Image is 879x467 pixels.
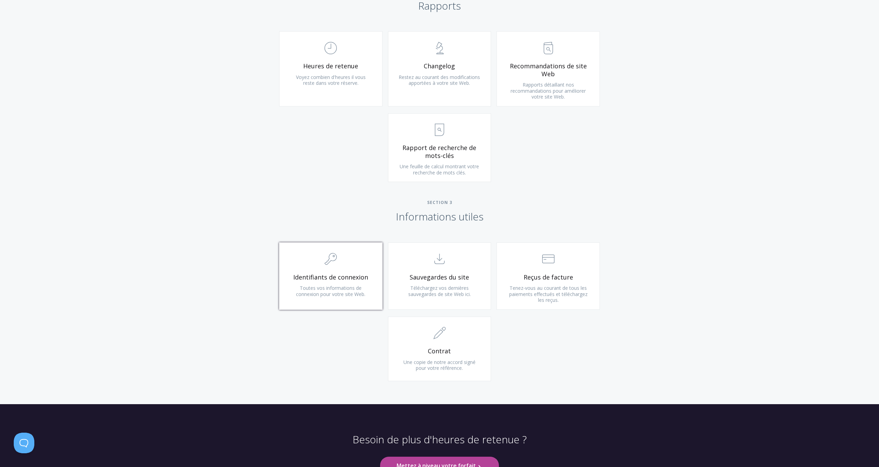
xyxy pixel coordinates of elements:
[507,273,589,281] span: Reçus de facture
[279,242,383,310] a: Identifiants de connexion Toutes vos informations de connexion pour votre site Web.
[509,285,587,303] span: Tenez-vous au courant de tous les paiements effectués et téléchargez les reçus.
[279,31,383,106] a: Heures de retenue Voyez combien d'heures il vous reste dans votre réserve.
[496,31,600,106] a: Recommandations de site Web Rapports détaillant nos recommandations pour améliorer votre site Web.
[290,273,372,281] span: Identifiants de connexion
[399,74,480,87] span: Restez au courant des modifications apportées à votre site Web.
[388,317,491,381] a: Contrat Une copie de notre accord signé pour votre référence.
[388,113,491,182] a: Rapport de recherche de mots-clés Une feuille de calcul montrant votre recherche de mots clés.
[408,285,471,297] span: Téléchargez vos dernières sauvegardes de site Web ici.
[399,62,481,70] span: Changelog
[388,242,491,310] a: Sauvegardes du site Téléchargez vos dernières sauvegardes de site Web ici.
[296,74,366,87] span: Voyez combien d'heures il vous reste dans votre réserve.
[511,81,586,100] span: Rapports détaillant nos recommandations pour améliorer votre site Web.
[496,242,600,310] a: Reçus de facture Tenez-vous au courant de tous les paiements effectués et téléchargez les reçus.
[403,359,476,372] span: Une copie de notre accord signé pour votre référence.
[296,285,365,297] span: Toutes vos informations de connexion pour votre site Web.
[14,433,34,453] iframe: Basculer l'assistance client
[399,273,481,281] span: Sauvegardes du site
[400,163,479,176] span: Une feuille de calcul montrant votre recherche de mots clés.
[507,62,589,78] span: Recommandations de site Web
[290,62,372,70] span: Heures de retenue
[388,31,491,106] a: Changelog Restez au courant des modifications apportées à votre site Web.
[399,347,481,355] span: Contrat
[399,144,481,159] span: Rapport de recherche de mots-clés
[353,433,527,457] p: Besoin de plus d'heures de retenue ?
